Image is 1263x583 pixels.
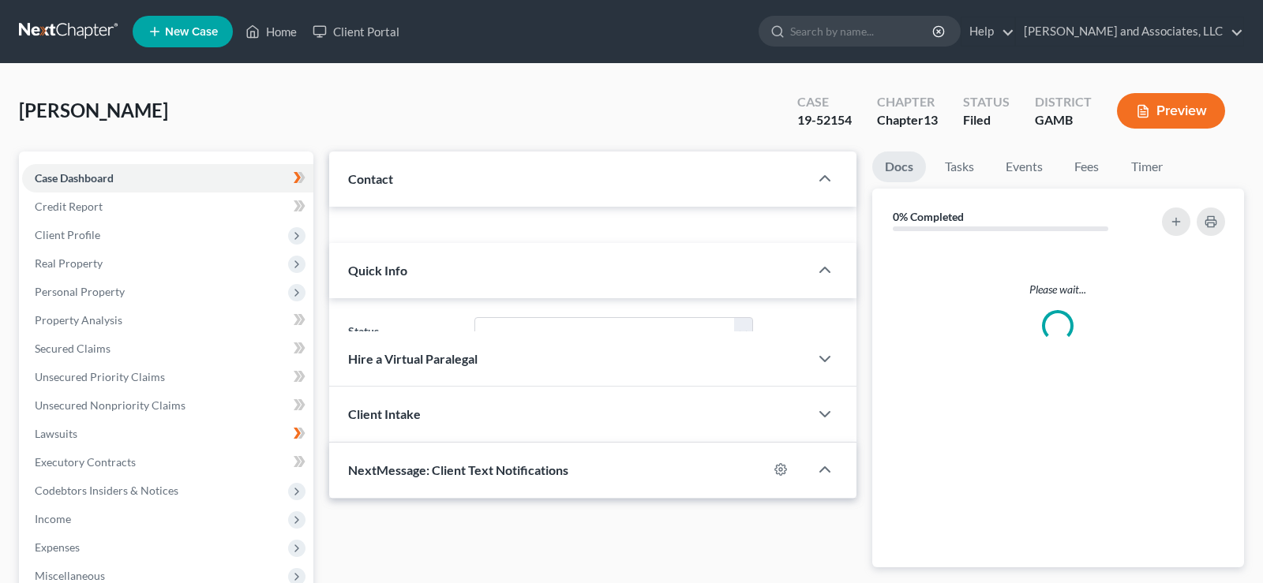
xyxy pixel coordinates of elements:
div: Chapter [877,111,938,129]
button: Preview [1117,93,1225,129]
input: Search by name... [790,17,935,46]
a: [PERSON_NAME] and Associates, LLC [1016,17,1243,46]
div: Case [797,93,852,111]
a: Client Portal [305,17,407,46]
span: Miscellaneous [35,569,105,582]
label: Status [340,317,467,349]
span: New Case [165,26,218,38]
span: Contact [348,171,393,186]
a: Tasks [932,151,987,182]
span: Secured Claims [35,342,111,355]
span: Hire a Virtual Paralegal [348,351,478,366]
strong: 0% Completed [893,210,964,223]
a: Docs [872,151,926,182]
div: District [1035,93,1092,111]
div: Chapter [877,93,938,111]
a: Secured Claims [22,334,313,363]
a: Fees [1062,151,1112,182]
span: Property Analysis [35,313,122,327]
span: Personal Property [35,285,125,298]
div: Filed [963,111,1010,129]
a: Timer [1119,151,1175,182]
span: Credit Report [35,200,103,213]
span: Quick Info [348,263,407,278]
span: Client Profile [35,228,100,241]
div: GAMB [1035,111,1092,129]
span: Unsecured Priority Claims [35,370,165,383]
a: Help [961,17,1014,46]
a: Property Analysis [22,306,313,334]
span: [PERSON_NAME] [19,99,168,121]
span: Client Intake [348,406,421,421]
a: Home [238,17,305,46]
a: Events [993,151,1055,182]
div: 19-52154 [797,111,852,129]
span: Income [35,512,71,525]
a: Executory Contracts [22,448,313,476]
span: Lawsuits [35,427,77,440]
p: Please wait... [885,282,1231,297]
span: NextMessage: Client Text Notifications [348,462,568,477]
span: Executory Contracts [35,455,136,469]
a: Case Dashboard [22,164,313,192]
a: Unsecured Priority Claims [22,363,313,391]
span: Expenses [35,540,80,554]
span: Real Property [35,256,103,270]
span: Codebtors Insiders & Notices [35,484,178,497]
a: Credit Report [22,192,313,221]
a: Lawsuits [22,420,313,448]
span: 13 [924,112,938,127]
span: Unsecured Nonpriority Claims [35,398,186,412]
div: Status [963,93,1010,111]
a: Unsecured Nonpriority Claims [22,391,313,420]
span: Case Dashboard [35,171,114,185]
